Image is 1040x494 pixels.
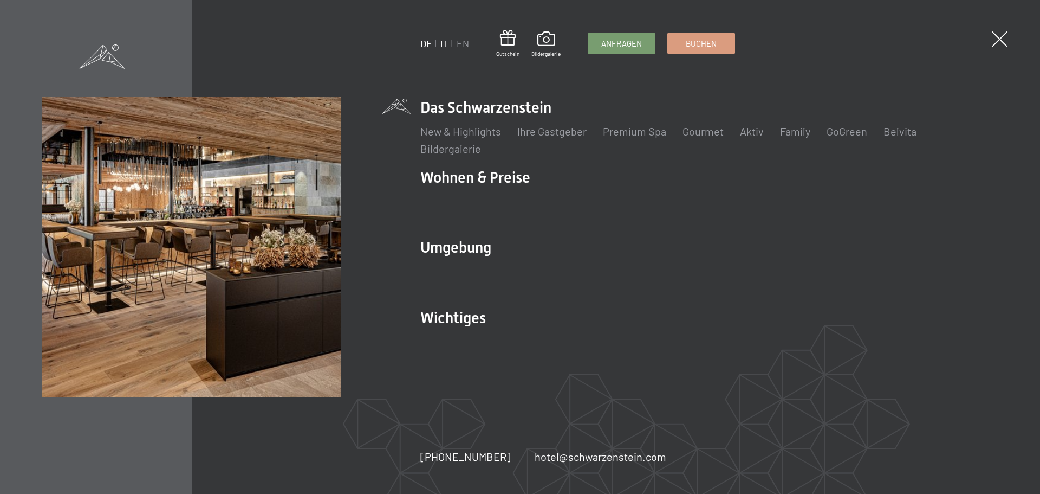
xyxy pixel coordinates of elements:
span: Anfragen [601,38,642,49]
a: [PHONE_NUMBER] [420,449,511,464]
a: DE [420,37,432,49]
a: IT [440,37,448,49]
a: Gourmet [682,125,724,138]
a: Gutschein [496,30,519,57]
a: Premium Spa [603,125,666,138]
a: Family [780,125,810,138]
span: Buchen [686,38,717,49]
a: EN [457,37,469,49]
a: New & Highlights [420,125,501,138]
span: [PHONE_NUMBER] [420,450,511,463]
a: Aktiv [740,125,764,138]
a: Ihre Gastgeber [517,125,587,138]
a: Belvita [883,125,916,138]
a: GoGreen [827,125,867,138]
span: Gutschein [496,50,519,57]
a: Bildergalerie [420,142,481,155]
a: Bildergalerie [531,31,561,57]
span: Bildergalerie [531,50,561,57]
a: Buchen [668,33,734,54]
a: Anfragen [588,33,655,54]
a: hotel@schwarzenstein.com [535,449,666,464]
